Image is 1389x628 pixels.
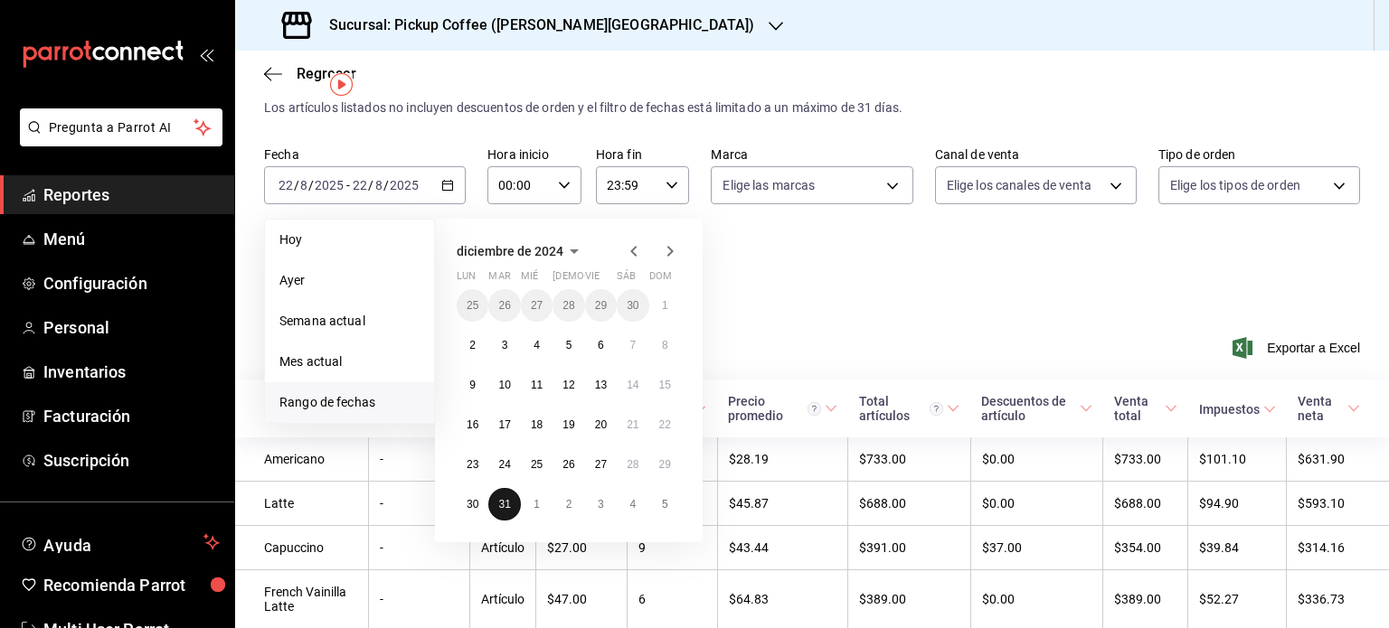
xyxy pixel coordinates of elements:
abbr: miércoles [521,270,538,289]
span: Total artículos [859,394,960,423]
span: Mes actual [279,352,420,371]
button: 1 de enero de 2025 [521,488,553,520]
td: $37.00 [970,526,1102,570]
button: 15 de diciembre de 2024 [649,369,681,401]
td: - [368,482,469,526]
input: ---- [314,178,345,192]
span: Venta neta [1298,394,1360,423]
abbr: 26 de noviembre de 2024 [498,299,510,312]
button: 20 de diciembre de 2024 [585,408,617,441]
button: 3 de diciembre de 2024 [488,329,520,361]
button: 27 de diciembre de 2024 [585,448,617,481]
td: Americano [235,437,368,482]
input: -- [299,178,308,192]
abbr: 5 de enero de 2025 [662,498,668,511]
abbr: 2 de diciembre de 2024 [469,339,476,351]
td: $314.16 [1287,526,1389,570]
abbr: 4 de diciembre de 2024 [534,339,540,351]
button: 30 de diciembre de 2024 [457,488,488,520]
abbr: 24 de diciembre de 2024 [498,458,510,471]
td: Latte [235,482,368,526]
span: Semana actual [279,312,420,331]
abbr: 29 de noviembre de 2024 [595,299,607,312]
abbr: 20 de diciembre de 2024 [595,418,607,431]
svg: El total artículos considera cambios de precios en los artículos así como costos adicionales por ... [930,402,943,416]
button: 23 de diciembre de 2024 [457,448,488,481]
span: Inventarios [43,360,220,384]
button: 6 de diciembre de 2024 [585,329,617,361]
td: Artículo [469,526,535,570]
td: $39.84 [1188,526,1287,570]
abbr: lunes [457,270,476,289]
label: Hora inicio [487,148,581,161]
abbr: 2 de enero de 2025 [566,498,572,511]
span: Menú [43,227,220,251]
button: diciembre de 2024 [457,240,585,262]
span: Ayuda [43,531,196,553]
button: 5 de diciembre de 2024 [553,329,584,361]
span: Elige las marcas [723,176,815,194]
td: $27.00 [535,526,627,570]
span: - [346,178,350,192]
abbr: 6 de diciembre de 2024 [598,339,604,351]
button: 4 de diciembre de 2024 [521,329,553,361]
abbr: 17 de diciembre de 2024 [498,418,510,431]
button: Pregunta a Parrot AI [20,108,222,146]
span: Descuentos de artículo [981,394,1091,423]
button: 5 de enero de 2025 [649,488,681,520]
abbr: 1 de diciembre de 2024 [662,299,668,312]
abbr: 28 de diciembre de 2024 [627,458,638,471]
label: Marca [711,148,912,161]
button: 19 de diciembre de 2024 [553,408,584,441]
button: 13 de diciembre de 2024 [585,369,617,401]
input: -- [352,178,368,192]
label: Fecha [264,148,466,161]
button: 14 de diciembre de 2024 [617,369,648,401]
abbr: 16 de diciembre de 2024 [467,418,478,431]
abbr: sábado [617,270,636,289]
button: 28 de noviembre de 2024 [553,289,584,322]
button: 21 de diciembre de 2024 [617,408,648,441]
abbr: 10 de diciembre de 2024 [498,379,510,391]
span: / [383,178,389,192]
button: 4 de enero de 2025 [617,488,648,520]
label: Hora fin [596,148,690,161]
td: $688.00 [848,482,971,526]
div: Total artículos [859,394,944,423]
span: Venta total [1114,394,1177,423]
abbr: 21 de diciembre de 2024 [627,418,638,431]
abbr: 14 de diciembre de 2024 [627,379,638,391]
abbr: 5 de diciembre de 2024 [566,339,572,351]
button: 24 de diciembre de 2024 [488,448,520,481]
td: $733.00 [848,437,971,482]
button: 2 de diciembre de 2024 [457,329,488,361]
abbr: 7 de diciembre de 2024 [629,339,636,351]
abbr: 29 de diciembre de 2024 [659,458,671,471]
td: $631.90 [1287,437,1389,482]
abbr: 26 de diciembre de 2024 [562,458,574,471]
td: - [368,526,469,570]
span: Suscripción [43,448,220,473]
abbr: 9 de diciembre de 2024 [469,379,476,391]
button: 27 de noviembre de 2024 [521,289,553,322]
button: 29 de diciembre de 2024 [649,448,681,481]
a: Pregunta a Parrot AI [13,131,222,150]
span: Reportes [43,183,220,207]
span: Configuración [43,271,220,295]
span: Ayer [279,271,420,290]
abbr: 23 de diciembre de 2024 [467,458,478,471]
td: Capuccino [235,526,368,570]
button: Tooltip marker [330,73,353,96]
svg: Precio promedio = Total artículos / cantidad [808,402,821,416]
abbr: domingo [649,270,672,289]
label: Canal de venta [935,148,1137,161]
button: 25 de noviembre de 2024 [457,289,488,322]
span: Regresar [297,65,356,82]
abbr: 28 de noviembre de 2024 [562,299,574,312]
span: / [294,178,299,192]
input: -- [374,178,383,192]
span: Exportar a Excel [1236,337,1360,359]
td: - [368,437,469,482]
td: $593.10 [1287,482,1389,526]
td: $688.00 [1103,482,1188,526]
